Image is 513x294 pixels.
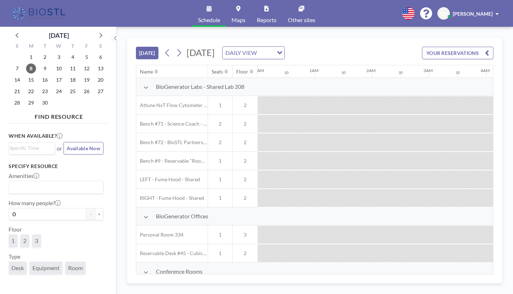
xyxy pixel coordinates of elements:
[40,98,50,108] span: Tuesday, September 30, 2025
[54,86,64,96] span: Wednesday, September 24, 2025
[366,68,376,73] div: 2AM
[223,47,284,59] div: Search for option
[208,250,232,257] span: 1
[68,52,78,62] span: Thursday, September 4, 2025
[156,83,244,90] span: BioGenerator Labs - Shared Lab 208
[95,208,103,220] button: +
[82,75,92,85] span: Friday, September 19, 2025
[208,121,232,127] span: 2
[40,86,50,96] span: Tuesday, September 23, 2025
[52,42,66,51] div: W
[233,121,258,127] span: 2
[23,237,26,244] span: 2
[68,264,83,272] span: Room
[26,75,36,85] span: Monday, September 15, 2025
[35,237,38,244] span: 3
[233,250,258,257] span: 2
[212,69,223,75] div: Seats
[233,176,258,183] span: 2
[12,64,22,73] span: Sunday, September 7, 2025
[208,139,232,146] span: 2
[208,102,232,108] span: 1
[96,86,106,96] span: Saturday, September 27, 2025
[422,47,493,59] button: YOUR RESERVATIONS
[54,64,64,73] span: Wednesday, September 10, 2025
[136,139,208,146] span: Bench #72 - BioSTL Partnerships & Apprenticeships Bench
[10,42,24,51] div: S
[236,69,248,75] div: Floor
[288,17,315,23] span: Other sites
[187,47,215,58] span: [DATE]
[9,110,109,120] h4: FIND RESOURCE
[68,86,78,96] span: Thursday, September 25, 2025
[208,195,232,201] span: 1
[9,181,103,193] div: Search for option
[10,144,51,152] input: Search for option
[252,68,264,73] div: 12AM
[453,11,493,17] span: [PERSON_NAME]
[80,42,93,51] div: F
[57,145,62,152] span: or
[259,48,273,57] input: Search for option
[82,52,92,62] span: Friday, September 5, 2025
[24,42,38,51] div: M
[12,98,22,108] span: Sunday, September 28, 2025
[54,52,64,62] span: Wednesday, September 3, 2025
[96,64,106,73] span: Saturday, September 13, 2025
[481,68,490,73] div: 4AM
[9,199,61,207] label: How many people?
[136,121,208,127] span: Bench #71 - Science Coach - BioSTL Bench
[224,48,258,57] span: DAILY VIEW
[32,264,60,272] span: Equipment
[456,70,460,75] div: 30
[40,52,50,62] span: Tuesday, September 2, 2025
[136,158,208,164] span: Bench #9 - Reservable "RoomZilla" Bench
[26,86,36,96] span: Monday, September 22, 2025
[136,176,200,183] span: LEFT - Fume Hood - Shared
[82,64,92,73] span: Friday, September 12, 2025
[10,183,99,192] input: Search for option
[54,75,64,85] span: Wednesday, September 17, 2025
[136,232,183,238] span: Personal Room 334
[233,232,258,238] span: 3
[398,70,403,75] div: 30
[93,42,107,51] div: S
[156,268,203,275] span: Conference Rooms
[233,139,258,146] span: 2
[198,17,220,23] span: Schedule
[96,52,106,62] span: Saturday, September 6, 2025
[26,64,36,73] span: Monday, September 8, 2025
[9,253,20,260] label: Type
[64,142,103,154] button: Available Now
[96,75,106,85] span: Saturday, September 20, 2025
[208,158,232,164] span: 1
[68,75,78,85] span: Thursday, September 18, 2025
[423,68,433,73] div: 3AM
[233,158,258,164] span: 2
[232,17,245,23] span: Maps
[284,70,289,75] div: 30
[40,75,50,85] span: Tuesday, September 16, 2025
[309,68,319,73] div: 1AM
[208,232,232,238] span: 1
[82,86,92,96] span: Friday, September 26, 2025
[9,163,103,169] h3: Specify resource
[9,226,22,233] label: Floor
[49,30,69,40] div: [DATE]
[233,102,258,108] span: 2
[441,10,447,17] span: SV
[12,86,22,96] span: Sunday, September 21, 2025
[208,176,232,183] span: 1
[9,143,55,153] div: Search for option
[12,75,22,85] span: Sunday, September 14, 2025
[136,47,158,59] button: [DATE]
[86,208,95,220] button: -
[66,42,80,51] div: T
[140,69,153,75] div: Name
[136,102,208,108] span: Attune NxT Flow Cytometer - Bench #25
[26,52,36,62] span: Monday, September 1, 2025
[257,17,276,23] span: Reports
[38,42,52,51] div: T
[11,6,68,21] img: organization-logo
[136,250,208,257] span: Reservable Desk #45 - Cubicle Area (Office 206)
